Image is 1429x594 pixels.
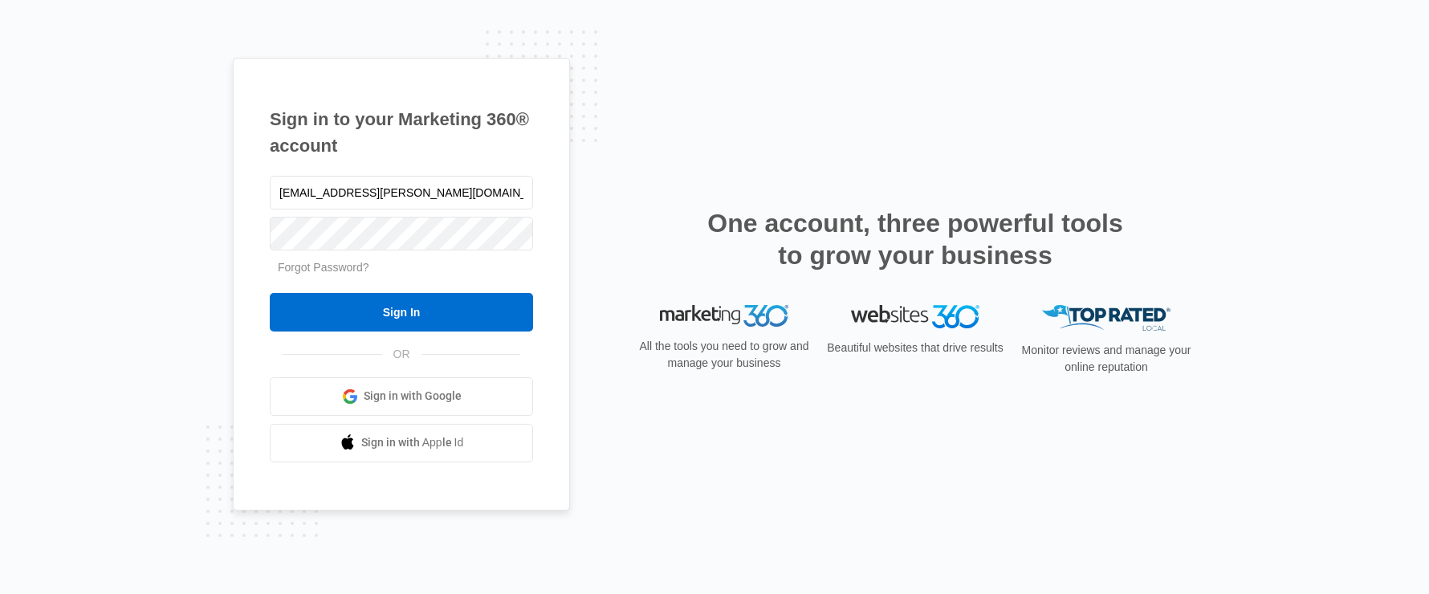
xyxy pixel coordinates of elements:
img: Marketing 360 [660,305,788,328]
p: All the tools you need to grow and manage your business [634,338,814,372]
h1: Sign in to your Marketing 360® account [270,106,533,159]
img: Websites 360 [851,305,979,328]
span: OR [382,346,421,363]
p: Beautiful websites that drive results [825,340,1005,356]
input: Sign In [270,293,533,332]
span: Sign in with Apple Id [361,434,464,451]
p: Monitor reviews and manage your online reputation [1016,342,1196,376]
span: Sign in with Google [364,388,462,405]
img: Top Rated Local [1042,305,1170,332]
input: Email [270,176,533,210]
a: Sign in with Google [270,377,533,416]
a: Forgot Password? [278,261,369,274]
h2: One account, three powerful tools to grow your business [702,207,1128,271]
a: Sign in with Apple Id [270,424,533,462]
